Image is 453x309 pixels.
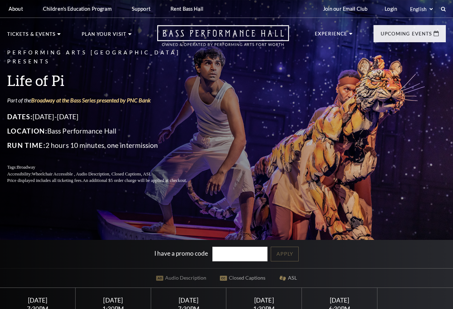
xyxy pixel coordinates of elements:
p: 2 hours 10 minutes, one intermission [7,140,204,151]
div: [DATE] [9,296,67,304]
p: Accessibility: [7,171,204,178]
a: Broadway at the Bass Series presented by PNC Bank [31,97,151,103]
p: Price displayed includes all ticketing fees. [7,177,204,184]
p: Experience [315,32,348,40]
p: About [9,6,23,12]
h3: Life of Pi [7,71,204,90]
select: Select: [409,6,434,13]
p: Tickets & Events [7,32,56,40]
p: Plan Your Visit [82,32,126,40]
p: Children's Education Program [43,6,112,12]
span: Location: [7,127,47,135]
p: [DATE]-[DATE] [7,111,204,122]
span: Run Time: [7,141,45,149]
p: Performing Arts [GEOGRAPHIC_DATA] Presents [7,48,204,66]
div: [DATE] [159,296,217,304]
p: Bass Performance Hall [7,125,204,137]
p: Support [132,6,150,12]
div: [DATE] [310,296,368,304]
span: Dates: [7,112,33,121]
div: [DATE] [235,296,293,304]
span: An additional $5 order charge will be applied at checkout. [83,178,187,183]
p: Part of the [7,96,204,104]
div: [DATE] [84,296,142,304]
p: Tags: [7,164,204,171]
p: Rent Bass Hall [170,6,203,12]
span: Wheelchair Accessible , Audio Description, Closed Captions, ASL [32,172,151,177]
p: Upcoming Events [381,32,432,40]
span: Broadway [17,165,35,170]
label: I have a promo code [154,250,208,257]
